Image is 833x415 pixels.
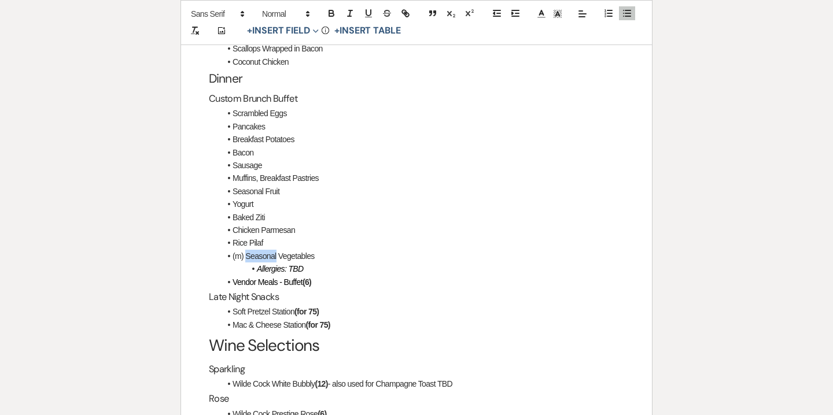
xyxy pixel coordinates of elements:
li: Wilde Cock White Bubbly - also used for Champagne Toast TBD [220,377,624,390]
span: + [334,27,340,36]
li: Seasonal Fruit [220,185,624,198]
li: Mac & Cheese Station [220,318,624,331]
span: Scallops Wrapped in Bacon [233,44,323,53]
li: (m) Seasonal Vegetables [220,250,624,262]
li: Chicken Parmesan [220,224,624,236]
span: Alignment [574,7,591,21]
h3: Sparkling [209,361,624,377]
strong: (12) [315,379,327,388]
li: Scrambled Eggs [220,107,624,120]
li: Rice Pilaf [220,236,624,249]
span: Vendor Meals - Buffet [233,277,303,287]
button: +Insert Table [330,24,405,38]
h3: Rose [209,390,624,407]
h1: Wine Selections [209,331,624,360]
li: Soft Pretzel Station [220,305,624,318]
li: Baked Ziti [220,211,624,224]
li: Breakfast Potatoes [220,133,624,146]
span: + [247,27,252,36]
h2: Dinner [209,68,624,90]
li: Yogurt [220,198,624,210]
strong: (for 75) [294,307,319,316]
span: Coconut Chicken [233,57,289,66]
em: Allergies: TBD [257,264,304,273]
li: Pancakes [220,120,624,133]
li: Muffins, Breakfast Pastries [220,172,624,184]
li: Bacon [220,146,624,159]
span: Text Background Color [550,7,566,21]
span: Text Color [533,7,550,21]
span: Header Formats [257,7,314,21]
strong: (for 75) [306,320,330,329]
button: Insert Field [243,24,323,38]
strong: (6) [303,277,311,287]
h3: Custom Brunch Buffet [209,90,624,107]
li: Sausage [220,159,624,172]
h3: Late Night Snacks [209,288,624,305]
